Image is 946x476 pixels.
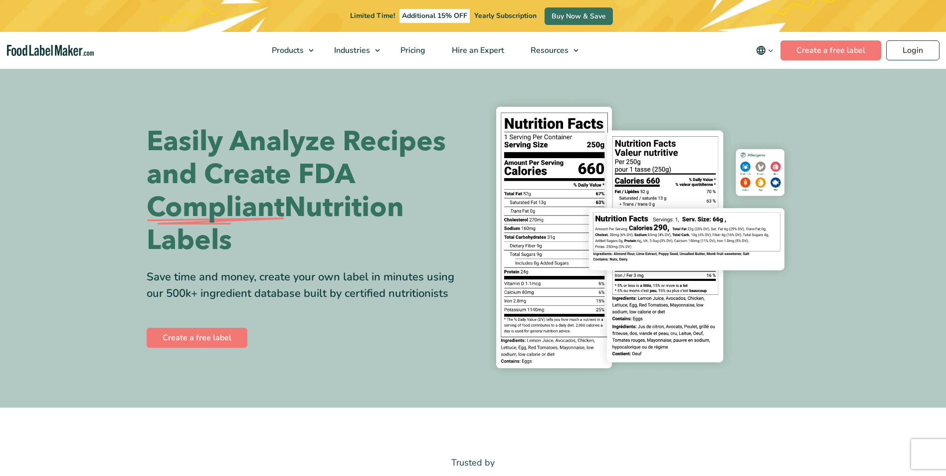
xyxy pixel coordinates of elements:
[321,32,385,69] a: Industries
[399,9,470,23] span: Additional 15% OFF
[147,125,466,257] h1: Easily Analyze Recipes and Create FDA Nutrition Labels
[259,32,319,69] a: Products
[147,191,284,224] span: Compliant
[780,40,881,60] a: Create a free label
[518,32,583,69] a: Resources
[545,7,613,25] a: Buy Now & Save
[269,45,305,56] span: Products
[528,45,569,56] span: Resources
[147,269,466,302] div: Save time and money, create your own label in minutes using our 500k+ ingredient database built b...
[474,11,537,20] span: Yearly Subscription
[449,45,505,56] span: Hire an Expert
[397,45,426,56] span: Pricing
[387,32,436,69] a: Pricing
[147,328,247,348] a: Create a free label
[147,456,800,470] p: Trusted by
[886,40,940,60] a: Login
[350,11,395,20] span: Limited Time!
[439,32,515,69] a: Hire an Expert
[331,45,371,56] span: Industries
